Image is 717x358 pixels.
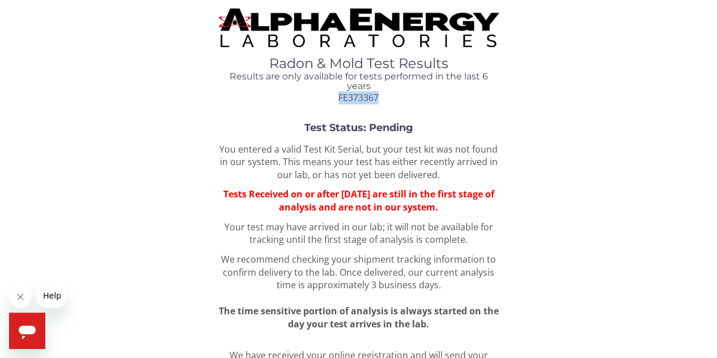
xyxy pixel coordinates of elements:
[223,188,494,213] span: Tests Received on or after [DATE] are still in the first stage of analysis and are not in our sys...
[219,305,499,330] span: The time sensitive portion of analysis is always started on the day your test arrives in the lab.
[338,91,379,104] span: FE373367
[304,121,413,134] strong: Test Status: Pending
[9,285,32,308] iframe: Close message
[221,253,496,279] span: We recommend checking your shipment tracking information to confirm delivery to the lab.
[219,56,499,71] h1: Radon & Mold Test Results
[9,313,45,349] iframe: Button to launch messaging window
[277,266,495,292] span: Once delivered, our current analysis time is approximately 3 business days.
[219,9,499,47] img: TightCrop.jpg
[219,221,499,247] p: Your test may have arrived in our lab; it will not be available for tracking until the first stag...
[36,283,66,308] iframe: Message from company
[219,71,499,91] h4: Results are only available for tests performed in the last 6 years
[219,143,499,182] p: You entered a valid Test Kit Serial, but your test kit was not found in our system. This means yo...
